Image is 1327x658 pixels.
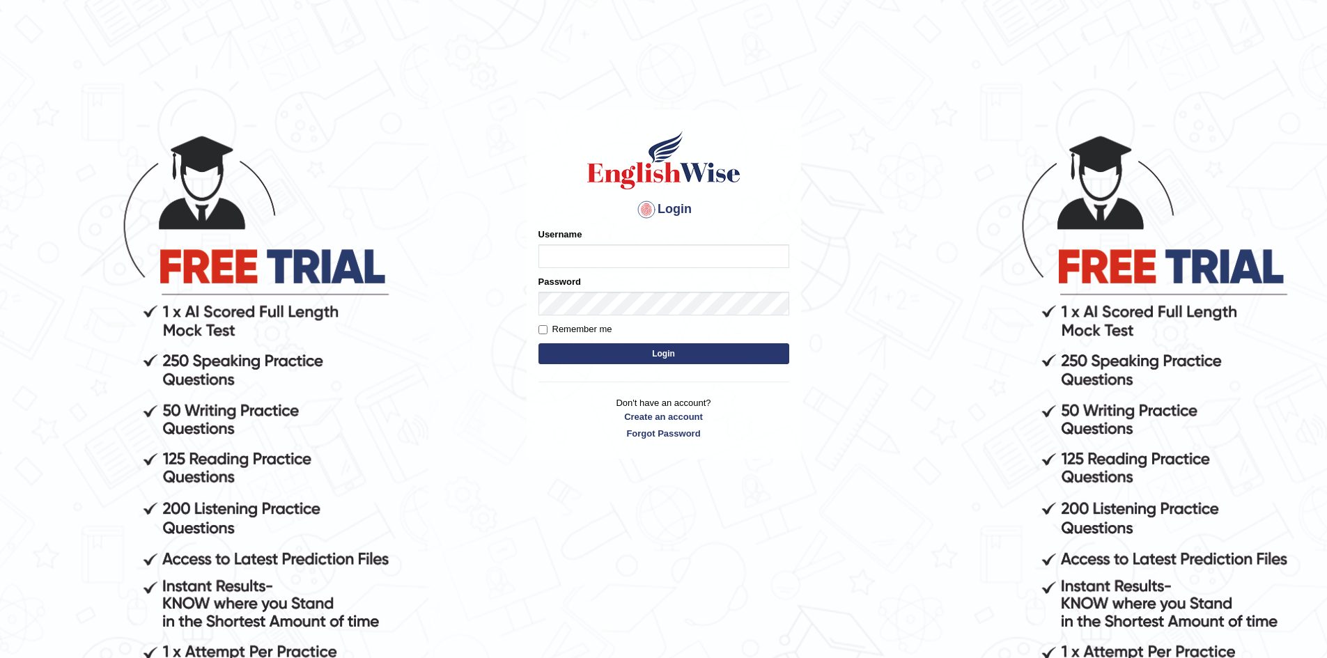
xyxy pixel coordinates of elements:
p: Don't have an account? [538,396,789,439]
label: Password [538,275,581,288]
a: Create an account [538,410,789,423]
img: Logo of English Wise sign in for intelligent practice with AI [584,129,743,191]
button: Login [538,343,789,364]
input: Remember me [538,325,548,334]
label: Username [538,228,582,241]
h4: Login [538,198,789,221]
a: Forgot Password [538,427,789,440]
label: Remember me [538,322,612,336]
